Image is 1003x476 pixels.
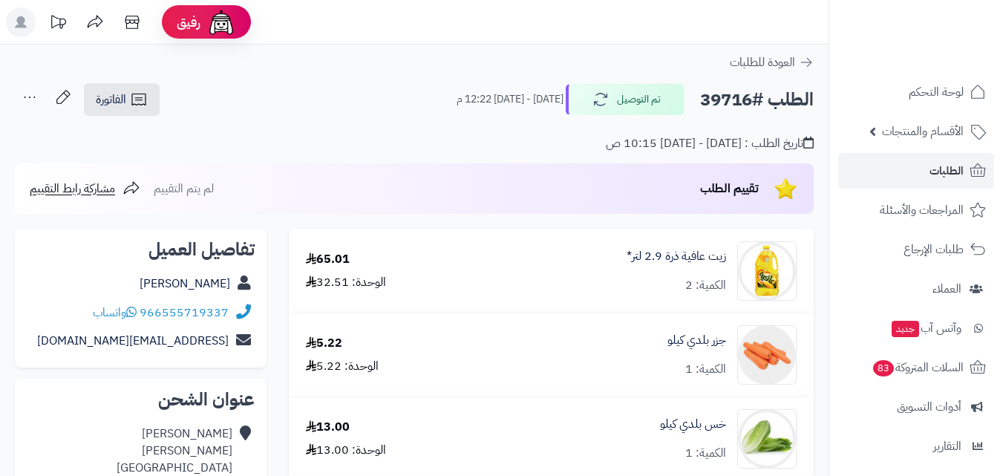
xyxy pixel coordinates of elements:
img: 1679243332-%D8%AC%D8%B2%D8%B1-90x90.png [738,325,796,385]
a: الطلبات [838,153,994,189]
span: أدوات التسويق [897,397,961,417]
a: واتساب [93,304,137,322]
a: العملاء [838,271,994,307]
div: الوحدة: 13.00 [306,442,386,459]
div: الكمية: 1 [685,361,726,378]
a: [EMAIL_ADDRESS][DOMAIN_NAME] [37,332,229,350]
div: الوحدة: 32.51 [306,274,386,291]
a: 966555719337 [140,304,229,322]
a: الفاتورة [84,83,160,116]
h2: عنوان الشحن [27,391,255,408]
a: خس بلدي كيلو [660,416,726,433]
span: جديد [892,321,919,337]
h2: الطلب #39716 [700,85,814,115]
span: التقارير [933,436,961,457]
a: طلبات الإرجاع [838,232,994,267]
span: الفاتورة [96,91,126,108]
img: ai-face.png [206,7,236,37]
span: طلبات الإرجاع [904,239,964,260]
span: تقييم الطلب [700,180,759,198]
span: الأقسام والمنتجات [882,121,964,142]
img: 1669288247-561955_0-90x90.jpg [738,241,796,301]
small: [DATE] - [DATE] 12:22 م [457,92,563,107]
a: جزر بلدي كيلو [667,332,726,349]
a: وآتس آبجديد [838,310,994,346]
span: 83 [873,360,894,376]
span: لوحة التحكم [909,82,964,102]
a: السلات المتروكة83 [838,350,994,385]
a: العودة للطلبات [730,53,814,71]
span: لم يتم التقييم [154,180,214,198]
a: التقارير [838,428,994,464]
a: تحديثات المنصة [39,7,76,41]
span: العودة للطلبات [730,53,795,71]
a: زيت عافية ذرة 2.9 لتر* [627,248,726,265]
span: السلات المتروكة [872,357,964,378]
div: الكمية: 1 [685,445,726,462]
div: 65.01 [306,251,350,268]
a: المراجعات والأسئلة [838,192,994,228]
img: logo-2.png [902,42,989,73]
div: 13.00 [306,419,350,436]
span: رفيق [177,13,200,31]
a: لوحة التحكم [838,74,994,110]
button: تم التوصيل [566,84,685,115]
div: الوحدة: 5.22 [306,358,379,375]
span: المراجعات والأسئلة [880,200,964,221]
span: العملاء [932,278,961,299]
span: وآتس آب [890,318,961,339]
div: الكمية: 2 [685,277,726,294]
a: [PERSON_NAME] [140,275,230,293]
h2: تفاصيل العميل [27,241,255,258]
div: تاريخ الطلب : [DATE] - [DATE] 10:15 ص [606,135,814,152]
img: 1664180235-K2ItJsBtargMzdZZKt7VXc0AGvQJrbkcOrfWDPUX-90x90.jpg [738,409,796,469]
span: مشاركة رابط التقييم [30,180,115,198]
div: 5.22 [306,335,342,352]
a: مشاركة رابط التقييم [30,180,140,198]
a: أدوات التسويق [838,389,994,425]
span: الطلبات [930,160,964,181]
